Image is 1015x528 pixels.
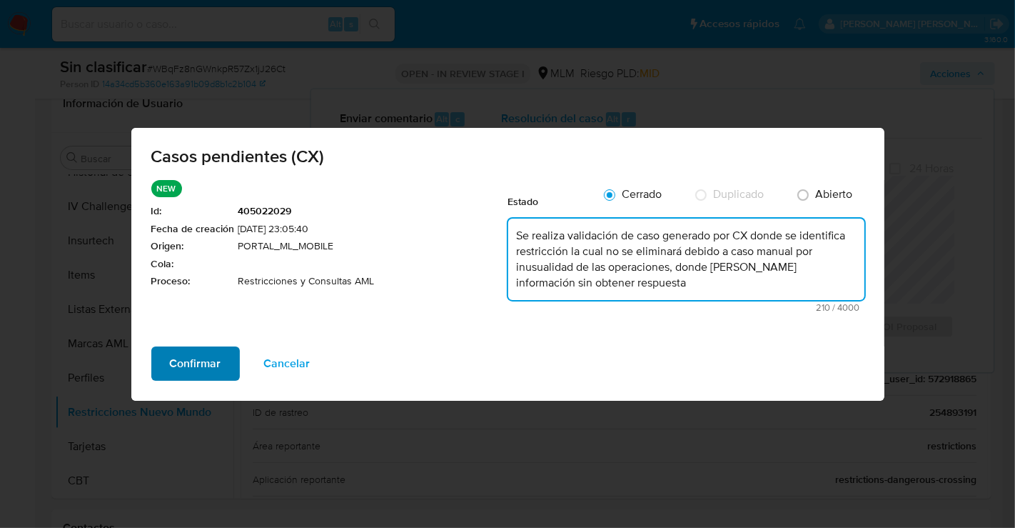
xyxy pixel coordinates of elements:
[238,274,508,289] span: Restricciones y Consultas AML
[508,180,594,216] div: Estado
[816,186,853,202] span: Abierto
[238,222,508,236] span: [DATE] 23:05:40
[170,348,221,379] span: Confirmar
[151,148,864,165] span: Casos pendientes (CX)
[622,186,662,202] span: Cerrado
[512,303,860,312] span: Máximo 4000 caracteres
[264,348,310,379] span: Cancelar
[151,257,235,272] span: Cola :
[508,219,864,300] textarea: Se realiza validación de caso generado por CX donde se identifica restricción la cual no se elimi...
[246,347,329,381] button: Cancelar
[238,239,508,254] span: PORTAL_ML_MOBILE
[238,204,508,219] span: 405022029
[151,180,182,197] p: NEW
[151,239,235,254] span: Origen :
[151,204,235,219] span: Id :
[151,222,235,236] span: Fecha de creación
[151,347,240,381] button: Confirmar
[151,274,235,289] span: Proceso :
